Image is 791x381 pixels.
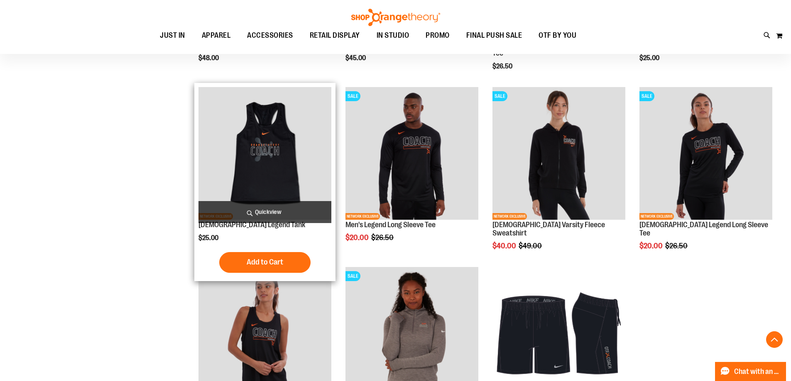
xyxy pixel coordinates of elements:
span: FINAL PUSH SALE [466,26,522,45]
a: [DEMOGRAPHIC_DATA] Legend Tank [198,221,305,229]
span: $25.00 [639,54,661,62]
a: [DEMOGRAPHIC_DATA] Varsity Fleece Sweatshirt [492,221,605,237]
span: SALE [639,91,654,101]
button: Back To Top [766,331,783,348]
span: RETAIL DISPLAY [310,26,360,45]
span: $45.00 [345,54,367,62]
div: product [488,83,629,271]
a: FINAL PUSH SALE [458,26,531,45]
button: Add to Cart [219,252,311,273]
div: product [635,83,776,271]
span: APPAREL [202,26,231,45]
img: OTF Ladies Coach FA23 Legend Tank - Black primary image [198,87,331,220]
button: Chat with an Expert [715,362,786,381]
a: Quickview [198,201,331,223]
span: $26.50 [492,63,514,70]
span: $40.00 [492,242,517,250]
a: OTF Ladies Coach FA22 Legend LS Tee - Black primary imageSALENETWORK EXCLUSIVE [639,87,772,221]
span: Add to Cart [247,257,283,267]
div: product [194,83,336,281]
img: OTF Mens Coach FA22 Legend 2.0 LS Tee - Black primary image [345,87,478,220]
span: JUST IN [160,26,185,45]
span: SALE [345,271,360,281]
a: IN STUDIO [368,26,418,45]
span: $26.50 [371,233,395,242]
span: IN STUDIO [377,26,409,45]
img: Shop Orangetheory [350,9,441,26]
span: SALE [345,91,360,101]
a: OTF BY YOU [530,26,585,45]
span: $26.50 [665,242,689,250]
div: product [341,83,482,263]
a: [DEMOGRAPHIC_DATA] Legend Long Sleeve Tee [639,221,768,237]
span: $20.00 [639,242,664,250]
span: $25.00 [198,234,220,242]
span: Chat with an Expert [734,368,781,376]
a: OTF Ladies Coach FA23 Legend Tank - Black primary imageNETWORK EXCLUSIVE [198,87,331,221]
span: PROMO [426,26,450,45]
a: PROMO [417,26,458,45]
a: RETAIL DISPLAY [301,26,368,45]
a: OTF Ladies Coach FA22 Varsity Fleece Full Zip - Black primary imageSALENETWORK EXCLUSIVE [492,87,625,221]
span: ACCESSORIES [247,26,293,45]
img: OTF Ladies Coach FA22 Legend LS Tee - Black primary image [639,87,772,220]
span: $20.00 [345,233,370,242]
span: NETWORK EXCLUSIVE [639,213,674,220]
span: SALE [492,91,507,101]
span: NETWORK EXCLUSIVE [345,213,380,220]
span: OTF BY YOU [539,26,576,45]
span: $48.00 [198,54,220,62]
span: NETWORK EXCLUSIVE [492,213,527,220]
a: ACCESSORIES [239,26,301,45]
span: $49.00 [519,242,543,250]
a: APPAREL [193,26,239,45]
img: OTF Ladies Coach FA22 Varsity Fleece Full Zip - Black primary image [492,87,625,220]
a: JUST IN [152,26,193,45]
a: Men's Legend Long Sleeve Tee [345,221,436,229]
a: OTF Mens Coach FA22 Legend 2.0 LS Tee - Black primary imageSALENETWORK EXCLUSIVE [345,87,478,221]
